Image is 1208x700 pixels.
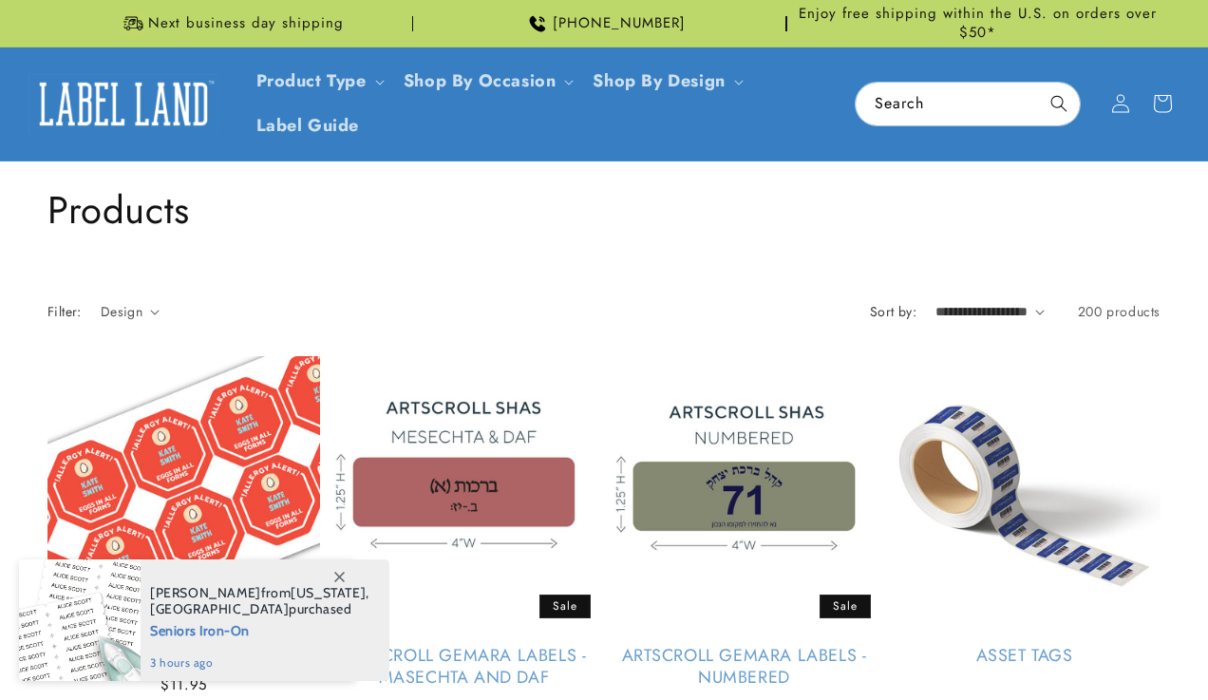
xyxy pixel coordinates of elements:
span: [PHONE_NUMBER] [553,14,686,33]
span: 3 hours ago [150,654,369,672]
span: Seniors Iron-On [150,617,369,641]
a: Artscroll Gemara Labels - Numbered [608,645,880,690]
a: Product Type [256,68,367,93]
summary: Design (0 selected) [101,302,160,322]
span: from , purchased [150,585,369,617]
summary: Shop By Occasion [392,59,582,104]
span: Next business day shipping [148,14,344,33]
span: Label Guide [256,115,360,137]
span: Design [101,302,142,321]
img: Label Land [28,74,218,133]
button: Search [1038,83,1080,124]
a: Shop By Design [593,68,725,93]
h1: Products [47,185,1161,235]
span: [GEOGRAPHIC_DATA] [150,600,289,617]
h2: Filter: [47,302,82,322]
a: Label Guide [245,104,371,148]
label: Sort by: [870,302,916,321]
summary: Shop By Design [581,59,750,104]
span: 200 products [1078,302,1161,321]
summary: Product Type [245,59,392,104]
a: Artscroll Gemara Labels - Masechta and Daf [328,645,600,690]
span: [US_STATE] [291,584,366,601]
a: Asset Tags [888,645,1161,667]
a: Label Land [22,67,226,141]
span: Enjoy free shipping within the U.S. on orders over $50* [795,5,1161,42]
span: Shop By Occasion [404,70,557,92]
span: [PERSON_NAME] [150,584,261,601]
